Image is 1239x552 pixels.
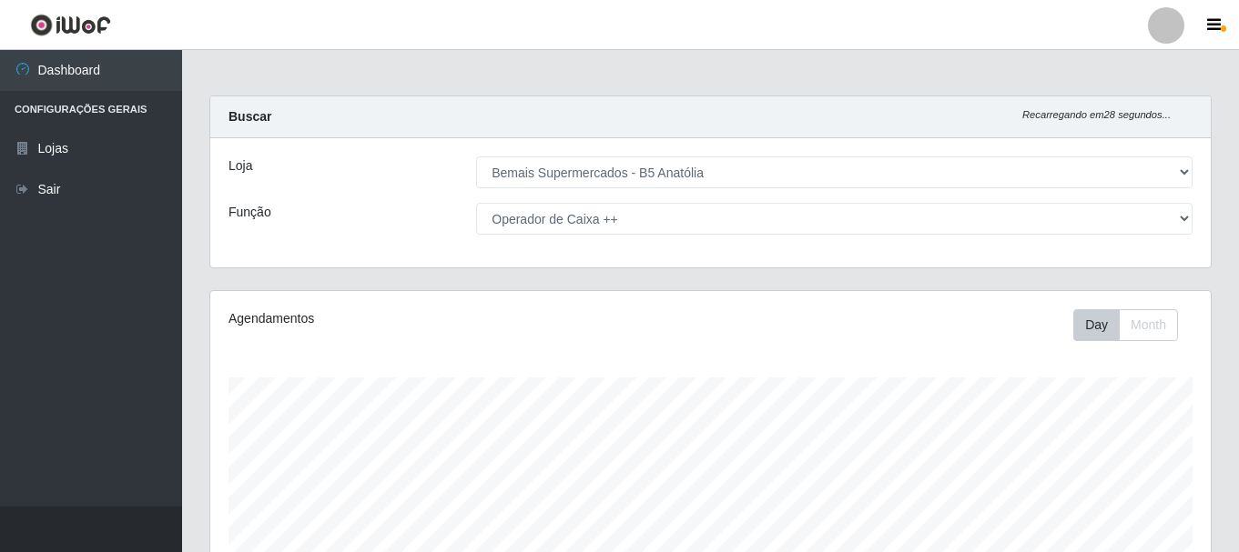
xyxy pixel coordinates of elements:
[1022,109,1171,120] i: Recarregando em 28 segundos...
[30,14,111,36] img: CoreUI Logo
[1073,309,1120,341] button: Day
[1073,309,1193,341] div: Toolbar with button groups
[1073,309,1178,341] div: First group
[229,156,252,176] label: Loja
[229,309,614,328] div: Agendamentos
[229,203,271,222] label: Função
[1119,309,1178,341] button: Month
[229,109,271,124] strong: Buscar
